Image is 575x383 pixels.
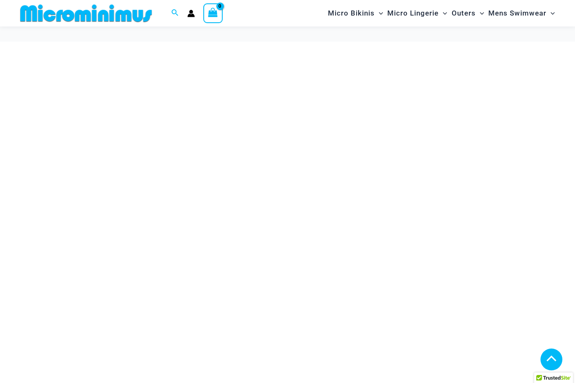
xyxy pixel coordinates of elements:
[387,3,439,24] span: Micro Lingerie
[439,3,447,24] span: Menu Toggle
[476,3,484,24] span: Menu Toggle
[452,3,476,24] span: Outers
[328,3,375,24] span: Micro Bikinis
[171,8,179,18] a: Search icon link
[385,3,449,24] a: Micro LingerieMenu ToggleMenu Toggle
[450,3,486,24] a: OutersMenu ToggleMenu Toggle
[187,10,195,17] a: Account icon link
[325,1,558,25] nav: Site Navigation
[546,3,555,24] span: Menu Toggle
[486,3,557,24] a: Mens SwimwearMenu ToggleMenu Toggle
[375,3,383,24] span: Menu Toggle
[203,3,223,23] a: View Shopping Cart, empty
[326,3,385,24] a: Micro BikinisMenu ToggleMenu Toggle
[17,4,155,23] img: MM SHOP LOGO FLAT
[488,3,546,24] span: Mens Swimwear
